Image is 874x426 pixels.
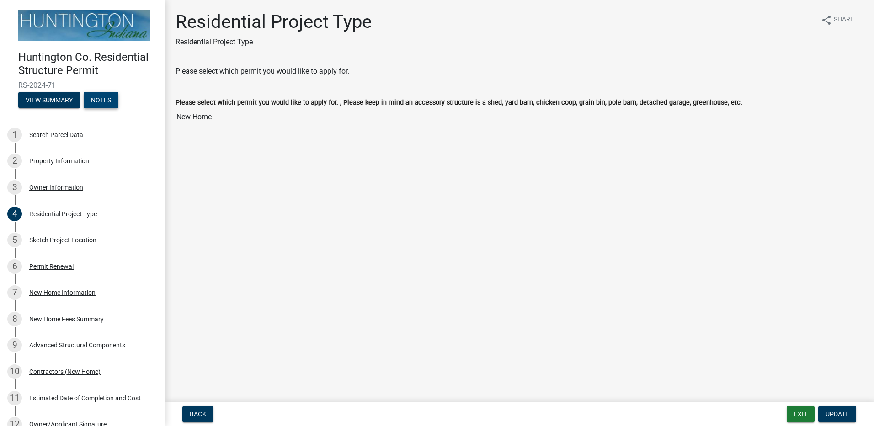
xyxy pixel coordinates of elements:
wm-modal-confirm: Notes [84,97,118,104]
wm-modal-confirm: Summary [18,97,80,104]
div: New Home Information [29,289,96,296]
div: 8 [7,312,22,326]
button: shareShare [814,11,861,29]
div: 11 [7,391,22,405]
div: Advanced Structural Components [29,342,125,348]
div: 5 [7,233,22,247]
button: Update [818,406,856,422]
div: Residential Project Type [29,211,97,217]
div: 7 [7,285,22,300]
p: Residential Project Type [176,37,372,48]
i: share [821,15,832,26]
div: New Home Fees Summary [29,316,104,322]
span: Update [826,410,849,418]
button: Notes [84,92,118,108]
div: Search Parcel Data [29,132,83,138]
div: Property Information [29,158,89,164]
button: Back [182,406,213,422]
img: Huntington County, Indiana [18,10,150,41]
div: 6 [7,259,22,274]
button: Exit [787,406,815,422]
div: Contractors (New Home) [29,368,101,375]
div: Please select which permit you would like to apply for. [176,66,863,77]
div: 10 [7,364,22,379]
button: View Summary [18,92,80,108]
label: Please select which permit you would like to apply for. , Please keep in mind an accessory struct... [176,100,742,106]
div: 3 [7,180,22,195]
h4: Huntington Co. Residential Structure Permit [18,51,157,77]
span: Back [190,410,206,418]
div: Estimated Date of Completion and Cost [29,395,141,401]
div: 1 [7,128,22,142]
div: 9 [7,338,22,352]
div: Permit Renewal [29,263,74,270]
span: Share [834,15,854,26]
div: 2 [7,154,22,168]
div: Sketch Project Location [29,237,96,243]
div: Owner Information [29,184,83,191]
h1: Residential Project Type [176,11,372,33]
span: RS-2024-71 [18,81,146,90]
div: 4 [7,207,22,221]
